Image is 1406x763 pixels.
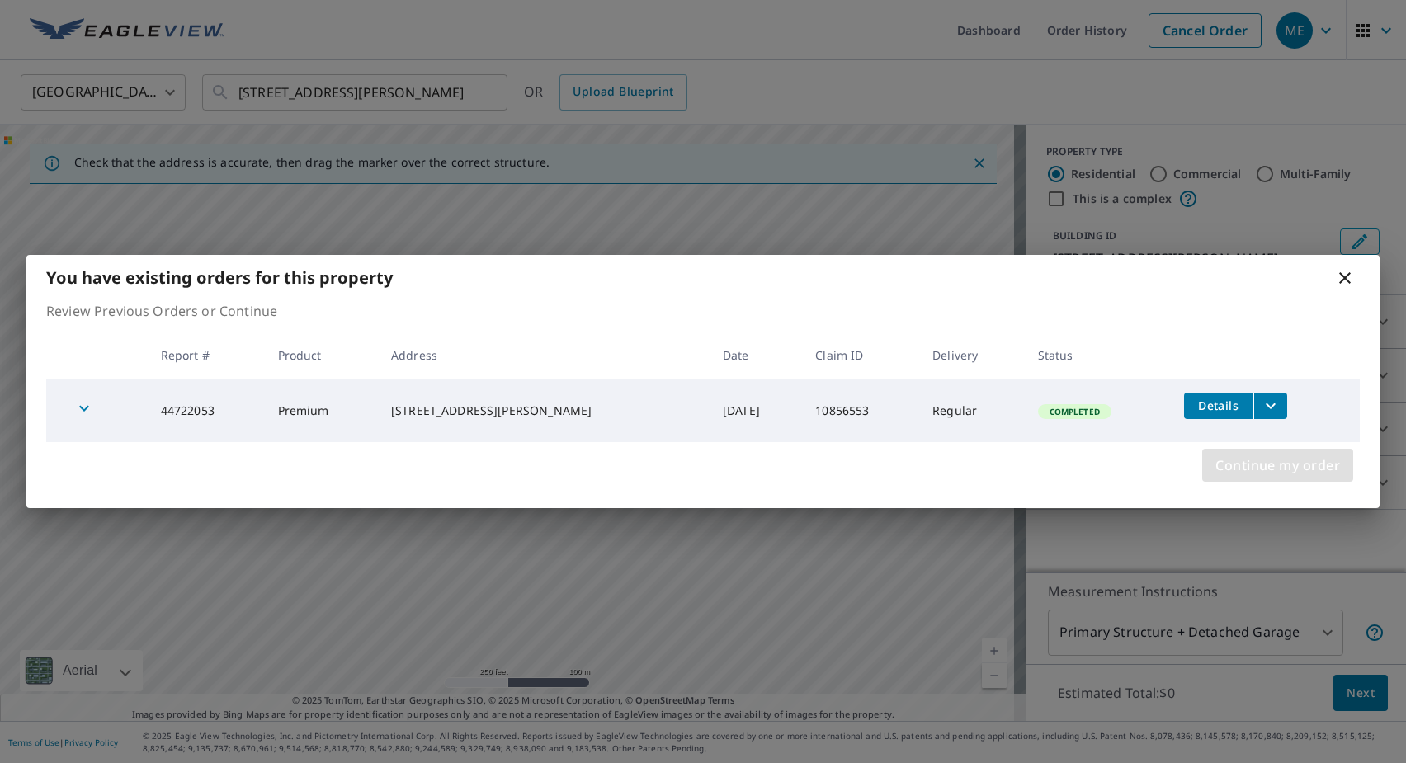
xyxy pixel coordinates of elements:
th: Product [265,331,378,379]
p: Review Previous Orders or Continue [46,301,1360,321]
th: Address [378,331,710,379]
button: detailsBtn-44722053 [1184,393,1253,419]
span: Details [1194,398,1243,413]
span: Continue my order [1215,454,1340,477]
td: Regular [919,379,1024,442]
th: Date [710,331,802,379]
th: Claim ID [802,331,919,379]
th: Delivery [919,331,1024,379]
span: Completed [1040,406,1110,417]
td: 10856553 [802,379,919,442]
th: Report # [148,331,265,379]
th: Status [1025,331,1171,379]
button: Continue my order [1202,449,1353,482]
td: 44722053 [148,379,265,442]
b: You have existing orders for this property [46,266,393,289]
td: Premium [265,379,378,442]
td: [DATE] [710,379,802,442]
button: filesDropdownBtn-44722053 [1253,393,1287,419]
div: [STREET_ADDRESS][PERSON_NAME] [391,403,696,419]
